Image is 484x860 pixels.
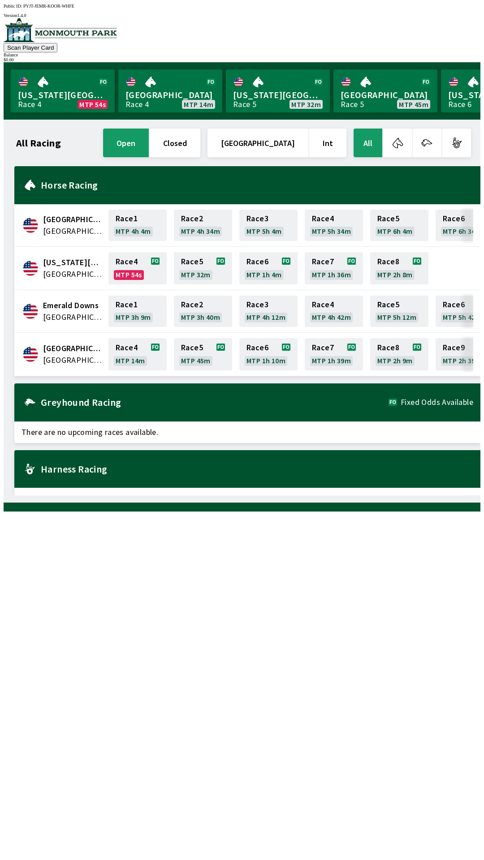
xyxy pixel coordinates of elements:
a: [US_STATE][GEOGRAPHIC_DATA]Race 5MTP 32m [226,69,330,112]
span: Race 3 [246,301,268,308]
span: United States [43,225,103,237]
span: MTP 54s [79,101,106,108]
span: MTP 1h 10m [246,357,285,364]
a: Race5MTP 5h 12m [370,296,428,327]
h2: Harness Racing [41,465,473,473]
span: Monmouth Park [43,343,103,354]
button: All [354,129,382,157]
div: Race 5 [341,101,364,108]
a: Race3MTP 4h 12m [239,296,298,327]
span: United States [43,268,103,280]
span: There are no upcoming races available. [14,421,480,443]
span: Race 5 [377,301,399,308]
span: MTP 5h 12m [377,314,416,321]
div: $ 0.00 [4,57,480,62]
span: There are no upcoming races available. [14,488,480,509]
div: Race 5 [233,101,256,108]
a: Race1MTP 3h 9m [108,296,167,327]
span: Canterbury Park [43,214,103,225]
a: [US_STATE][GEOGRAPHIC_DATA]Race 4MTP 54s [11,69,115,112]
span: MTP 45m [181,357,211,364]
div: Balance [4,52,480,57]
span: MTP 5h 4m [246,228,282,235]
span: MTP 4h 34m [181,228,220,235]
div: Race 6 [448,101,471,108]
span: MTP 32m [181,271,211,278]
a: Race4MTP 4h 42m [305,296,363,327]
span: MTP 6h 34m [443,228,482,235]
span: [US_STATE][GEOGRAPHIC_DATA] [18,89,108,101]
span: Race 7 [312,258,334,265]
span: Race 5 [181,344,203,351]
span: MTP 3h 40m [181,314,220,321]
span: Race 9 [443,344,465,351]
a: Race7MTP 1h 36m [305,252,363,284]
h1: All Racing [16,139,61,146]
a: Race7MTP 1h 39m [305,338,363,370]
span: [GEOGRAPHIC_DATA] [341,89,430,101]
a: Race5MTP 6h 4m [370,210,428,241]
span: MTP 1h 4m [246,271,282,278]
img: venue logo [4,18,117,42]
a: Race8MTP 2h 8m [370,252,428,284]
span: MTP 4h 12m [246,314,285,321]
span: MTP 5h 34m [312,228,351,235]
span: Race 2 [181,301,203,308]
h2: Horse Racing [41,181,473,189]
button: closed [150,129,200,157]
span: Race 8 [377,258,399,265]
button: [GEOGRAPHIC_DATA] [207,129,308,157]
a: Race4MTP 54s [108,252,167,284]
a: [GEOGRAPHIC_DATA]Race 4MTP 14m [118,69,222,112]
span: Race 8 [377,344,399,351]
span: Race 2 [181,215,203,222]
div: Public ID: [4,4,480,9]
span: MTP 2h 9m [377,357,413,364]
a: Race4MTP 14m [108,338,167,370]
a: Race5MTP 45m [174,338,232,370]
span: Race 4 [312,301,334,308]
span: MTP 14m [184,101,213,108]
span: [GEOGRAPHIC_DATA] [125,89,215,101]
span: [US_STATE][GEOGRAPHIC_DATA] [233,89,323,101]
span: Race 1 [116,301,138,308]
div: Version 1.4.0 [4,13,480,18]
span: Race 6 [443,301,465,308]
span: Race 3 [246,215,268,222]
span: MTP 1h 36m [312,271,351,278]
a: Race4MTP 5h 34m [305,210,363,241]
button: Int [309,129,346,157]
a: Race6MTP 1h 10m [239,338,298,370]
span: Race 4 [312,215,334,222]
span: United States [43,311,103,323]
span: MTP 4h 42m [312,314,351,321]
a: Race2MTP 4h 34m [174,210,232,241]
a: Race3MTP 5h 4m [239,210,298,241]
span: Race 1 [116,215,138,222]
span: Race 5 [181,258,203,265]
span: United States [43,354,103,366]
button: open [103,129,149,157]
span: Race 4 [116,258,138,265]
h2: Greyhound Racing [41,399,389,406]
span: MTP 3h 9m [116,314,151,321]
a: Race5MTP 32m [174,252,232,284]
span: MTP 5h 42m [443,314,482,321]
span: MTP 1h 39m [312,357,351,364]
span: Race 6 [246,258,268,265]
a: Race6MTP 1h 4m [239,252,298,284]
span: Race 5 [377,215,399,222]
span: Delaware Park [43,257,103,268]
span: MTP 2h 8m [377,271,413,278]
span: MTP 14m [116,357,145,364]
a: [GEOGRAPHIC_DATA]Race 5MTP 45m [333,69,437,112]
span: Race 6 [443,215,465,222]
div: Race 4 [18,101,41,108]
span: MTP 4h 4m [116,228,151,235]
a: Race8MTP 2h 9m [370,338,428,370]
span: MTP 6h 4m [377,228,413,235]
span: MTP 45m [399,101,428,108]
a: Race2MTP 3h 40m [174,296,232,327]
span: MTP 2h 39m [443,357,482,364]
span: Race 7 [312,344,334,351]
